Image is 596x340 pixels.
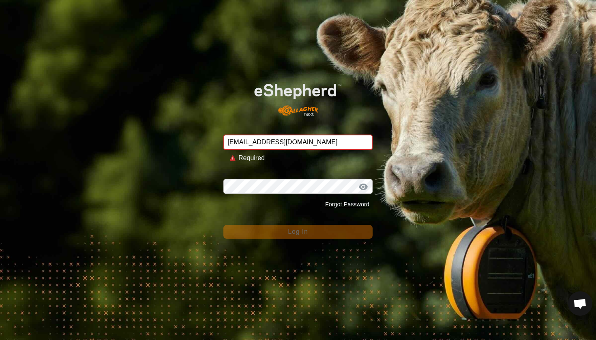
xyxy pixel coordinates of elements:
[568,291,592,316] div: Open chat
[238,153,366,163] div: Required
[238,71,358,122] img: E-shepherd Logo
[223,135,373,150] input: Email Address
[325,201,369,207] a: Forgot Password
[223,225,373,239] button: Log In
[288,228,308,235] span: Log In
